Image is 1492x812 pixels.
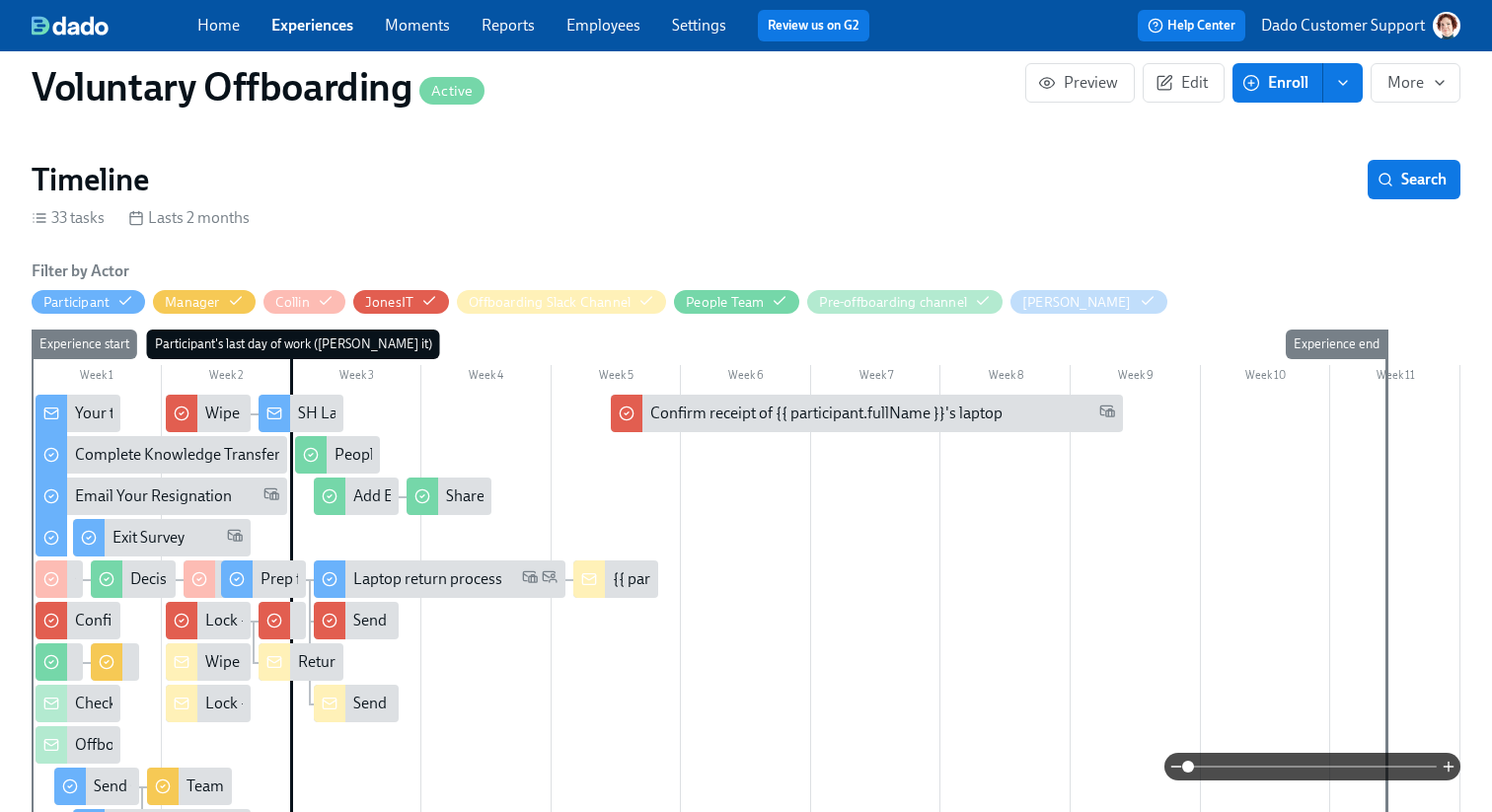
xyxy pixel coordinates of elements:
div: Wipe {{ participant.fullName }} laptop [205,403,459,424]
button: [PERSON_NAME] [1010,290,1167,314]
a: Experiences [271,16,353,35]
span: Personal Email [542,568,558,591]
button: Manager [153,290,255,314]
div: Week 3 [291,365,421,391]
button: Help Center [1138,10,1245,41]
div: Week 7 [811,365,941,391]
div: Week 8 [940,365,1071,391]
div: Email Your Resignation [75,485,232,507]
span: Work Email [1099,403,1115,425]
div: Week 2 [162,365,292,391]
div: Hide People Team [686,293,764,312]
div: Your transition away from SH starts [DATE]! [36,395,120,432]
span: Active [419,84,485,99]
div: SH Laptop update [298,403,419,424]
span: Work Email [263,485,279,508]
div: Complete Knowledge Transfer [36,436,287,474]
div: Review Departure Comms Plan [91,643,138,681]
div: Prep for laptop return [261,568,408,590]
a: dado [32,16,197,36]
div: {{ participant.firstName }} has returned their laptop! [613,568,962,590]
div: Check age of laptop for {{ participant.fullName }} [75,568,403,590]
button: Enroll [1232,63,1323,103]
div: People Team offboarding steps [295,436,380,474]
div: Departure Comms Plan [75,651,234,673]
div: Hide Rachel [1022,293,1132,312]
span: Enroll [1246,73,1308,93]
h2: Timeline [32,160,149,199]
button: More [1371,63,1460,103]
div: Lasts 2 months [128,207,250,229]
div: Return laptop process with [PERSON_NAME] IT [PERSON_NAME] [298,651,746,673]
div: Confirm you received info about {{ participant.fullName }}'s offboarding [75,610,558,631]
div: Add Exit Interview Feedback [353,485,543,507]
div: Lock {{ participant.firstName }}'s laptop on {{ participant.lastDayOfWork }} [166,685,251,722]
button: Dado Customer Support [1261,12,1460,39]
div: Week 1 [32,365,162,391]
div: Wipe {{ participant.firstName }}'s laptop on {{ participant.lastDayOfWork }} [205,651,708,673]
p: Dado Customer Support [1261,15,1425,37]
div: Week 9 [1071,365,1201,391]
div: Offboarding overview for {{ participant.fullName }} [36,726,120,764]
span: Search [1381,170,1447,189]
a: Moments [385,16,450,35]
div: Check age of laptop [75,693,207,714]
div: Hide Collin [275,293,310,312]
button: enroll [1323,63,1363,103]
span: Edit [1159,73,1208,93]
div: Check age of laptop [36,685,120,722]
span: Work Email [227,527,243,550]
div: Exit Survey [73,519,251,556]
div: Return laptop process with [PERSON_NAME] IT [PERSON_NAME] [259,643,343,681]
div: Lock {{ participant.fullName }}'s laptop [166,602,251,639]
img: dado [32,16,109,36]
span: Help Center [1148,16,1235,36]
div: Experience end [1286,330,1387,359]
div: Participant's last day of work ([PERSON_NAME] it) [147,330,440,359]
div: Team send off [186,775,281,797]
button: Collin [263,290,345,314]
div: Exit Survey [112,527,185,549]
div: People Team offboarding steps [335,444,545,466]
button: Preview [1025,63,1135,103]
div: Departure Comms Plan [36,643,83,681]
button: JonesIT [353,290,449,314]
img: AATXAJw-nxTkv1ws5kLOi-TQIsf862R-bs_0p3UQSuGH=s96-c [1433,12,1460,39]
button: Offboarding Slack Channel [457,290,666,314]
button: People Team [674,290,799,314]
button: Search [1368,160,1460,199]
div: Hide Participant [43,293,110,312]
div: Wipe {{ participant.fullName }} laptop [166,395,251,432]
span: Work Email [522,568,538,591]
div: 33 tasks [32,207,105,229]
div: Share Exit feedback with {{ manager.firstName }} [446,485,774,507]
div: Send box for laptop return [353,693,529,714]
div: Hide Manager [165,293,219,312]
div: Complete Knowledge Transfer [75,444,280,466]
div: Email Your Resignation [36,478,287,515]
button: Edit [1143,63,1225,103]
div: Send box for laptop return [353,610,529,631]
a: Review us on G2 [768,16,859,36]
a: Employees [566,16,640,35]
div: Wipe {{ participant.firstName }}'s laptop on {{ participant.lastDayOfWork }} [166,643,251,681]
span: More [1387,73,1444,93]
div: Week 5 [552,365,682,391]
div: Confirm receipt of {{ participant.fullName }}'s laptop [611,395,1123,432]
div: Hide JonesIT [365,293,413,312]
div: {{ participant.firstName }} has returned their laptop! [573,560,658,598]
a: Home [197,16,240,35]
div: Decision on {{ participant.fullName }}'s laptop [91,560,176,598]
h6: Filter by Actor [32,260,129,282]
div: Lock {{ participant.firstName }}'s laptop on {{ participant.lastDayOfWork }} [205,693,706,714]
button: Pre-offboarding channel [807,290,1003,314]
div: Send Off Options 💕 [94,775,232,797]
button: Participant [32,290,145,314]
div: Send box for laptop return [314,602,399,639]
a: Settings [672,16,726,35]
div: Offboarding overview for {{ participant.fullName }} [75,734,417,756]
div: Laptop return process [353,568,502,590]
span: Preview [1042,73,1118,93]
div: SH Laptop update [259,395,343,432]
div: Experience start [32,330,137,359]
